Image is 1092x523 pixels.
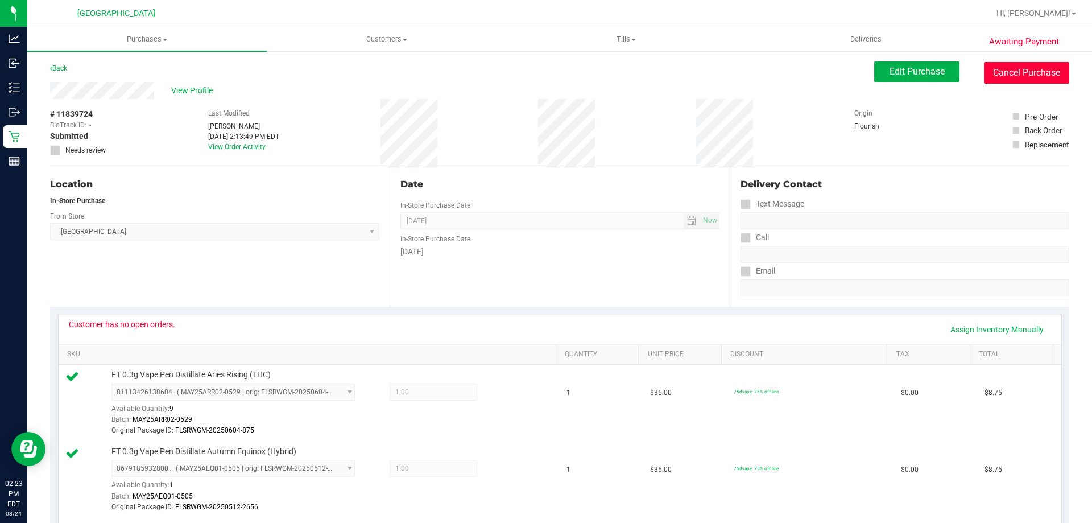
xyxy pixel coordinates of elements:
span: Submitted [50,130,88,142]
a: Quantity [565,350,634,359]
inline-svg: Analytics [9,33,20,44]
span: Original Package ID: [111,503,173,511]
div: Available Quantity: [111,477,367,499]
span: Needs review [65,145,106,155]
div: Customer has no open orders. [69,320,175,329]
div: Available Quantity: [111,401,367,423]
a: Deliveries [746,27,986,51]
a: Purchases [27,27,267,51]
span: $35.00 [650,388,672,398]
label: Origin [854,108,872,118]
button: Edit Purchase [874,61,959,82]
span: 75dvape: 75% off line [734,389,779,394]
span: 1 [169,481,173,489]
span: $8.75 [985,464,1002,475]
div: [PERSON_NAME] [208,121,279,131]
div: Replacement [1025,139,1069,150]
a: Tax [896,350,966,359]
button: Cancel Purchase [984,62,1069,84]
a: Discount [730,350,883,359]
label: In-Store Purchase Date [400,200,470,211]
label: In-Store Purchase Date [400,234,470,244]
div: Back Order [1025,125,1062,136]
span: View Profile [171,85,217,97]
p: 08/24 [5,509,22,518]
span: - [89,120,91,130]
span: 75dvape: 75% off line [734,466,779,471]
strong: In-Store Purchase [50,197,105,205]
span: Original Package ID: [111,426,173,434]
span: Purchases [27,34,267,44]
span: Awaiting Payment [989,35,1059,48]
span: 9 [169,405,173,413]
iframe: Resource center [11,432,45,466]
span: 1 [566,464,570,475]
inline-svg: Outbound [9,106,20,118]
a: Total [979,350,1048,359]
div: Delivery Contact [741,178,1069,191]
label: Call [741,229,769,246]
span: BioTrack ID: [50,120,86,130]
div: Flourish [854,121,911,131]
span: $0.00 [901,388,919,398]
label: Last Modified [208,108,250,118]
span: FLSRWGM-20250604-875 [175,426,254,434]
a: Back [50,64,67,72]
a: SKU [67,350,551,359]
span: Hi, [PERSON_NAME]! [996,9,1070,18]
span: [GEOGRAPHIC_DATA] [77,9,155,18]
inline-svg: Retail [9,131,20,142]
label: From Store [50,211,84,221]
div: Location [50,178,379,191]
input: Format: (999) 999-9999 [741,212,1069,229]
input: Format: (999) 999-9999 [741,246,1069,263]
span: FLSRWGM-20250512-2656 [175,503,258,511]
inline-svg: Inbound [9,57,20,69]
span: Tills [507,34,745,44]
span: Batch: [111,415,131,423]
a: Customers [267,27,506,51]
p: 02:23 PM EDT [5,479,22,509]
div: [DATE] [400,246,719,258]
span: MAY25ARR02-0529 [133,415,192,423]
span: Edit Purchase [890,66,945,77]
a: View Order Activity [208,143,266,151]
a: Unit Price [648,350,717,359]
a: Assign Inventory Manually [943,320,1051,339]
span: Customers [267,34,506,44]
span: $8.75 [985,388,1002,398]
span: 1 [566,388,570,398]
label: Email [741,263,775,279]
span: MAY25AEQ01-0505 [133,492,193,500]
inline-svg: Reports [9,155,20,167]
a: Tills [506,27,746,51]
inline-svg: Inventory [9,82,20,93]
span: $0.00 [901,464,919,475]
span: # 11839724 [50,108,93,120]
div: Date [400,178,719,191]
div: [DATE] 2:13:49 PM EDT [208,131,279,142]
div: Pre-Order [1025,111,1058,122]
span: Batch: [111,492,131,500]
span: Deliveries [835,34,897,44]
span: $35.00 [650,464,672,475]
span: FT 0.3g Vape Pen Distillate Aries Rising (THC) [111,369,271,380]
span: FT 0.3g Vape Pen Distillate Autumn Equinox (Hybrid) [111,446,296,457]
label: Text Message [741,196,804,212]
